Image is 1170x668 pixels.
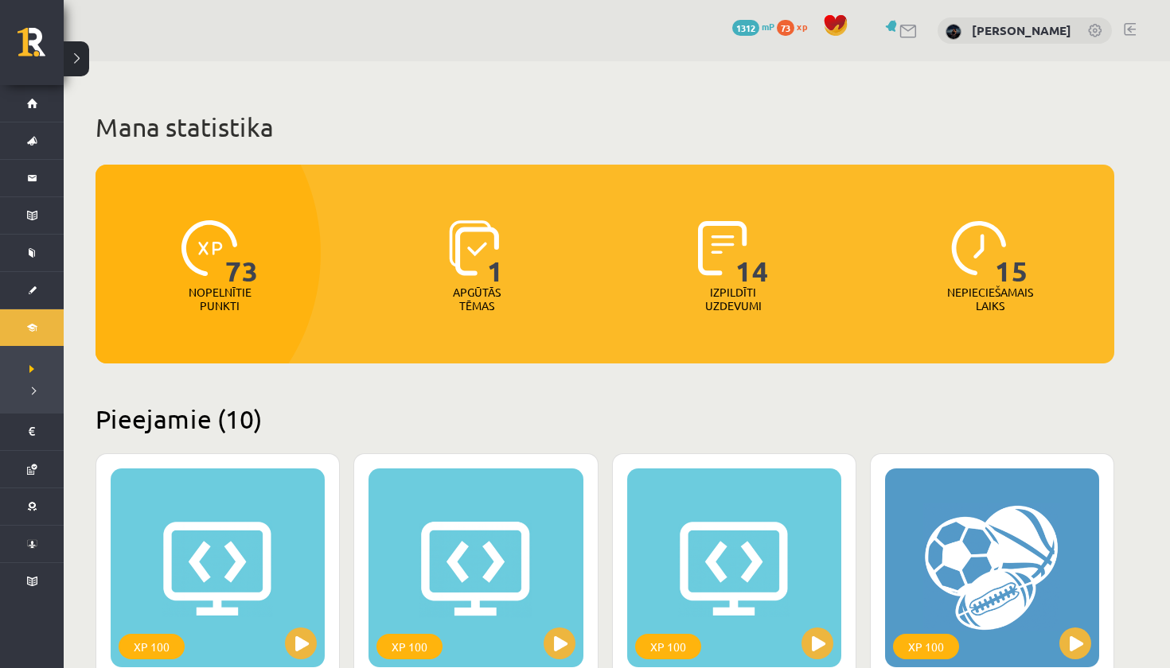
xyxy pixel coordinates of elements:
h1: Mana statistika [96,111,1114,143]
h2: Pieejamie (10) [96,403,1114,434]
span: 14 [735,220,769,285]
p: Nepieciešamais laiks [947,285,1033,313]
span: 1312 [732,20,759,36]
div: XP 100 [893,634,959,659]
span: 15 [995,220,1028,285]
div: XP 100 [635,634,701,659]
img: icon-completed-tasks-ad58ae20a441b2904462921112bc710f1caf180af7a3daa7317a5a94f2d26646.svg [698,220,747,276]
span: 1 [487,220,504,285]
img: icon-learned-topics-4a711ccc23c960034f471b6e78daf4a3bad4a20eaf4de84257b87e66633f6470.svg [449,220,499,276]
a: [PERSON_NAME] [972,22,1071,38]
p: Izpildīti uzdevumi [702,285,764,313]
img: Zane Deina Brikmane [946,24,961,40]
p: Nopelnītie punkti [189,285,252,313]
a: 73 xp [777,20,815,33]
span: xp [797,20,807,33]
div: XP 100 [119,634,185,659]
img: icon-clock-7be60019b62300814b6bd22b8e044499b485619524d84068768e800edab66f18.svg [951,220,1007,276]
span: 73 [225,220,259,285]
img: icon-xp-0682a9bc20223a9ccc6f5883a126b849a74cddfe5390d2b41b4391c66f2066e7.svg [181,220,237,276]
a: 1312 mP [732,20,774,33]
p: Apgūtās tēmas [446,285,508,313]
a: Rīgas 1. Tālmācības vidusskola [18,28,64,68]
span: 73 [777,20,794,36]
div: XP 100 [376,634,443,659]
span: mP [762,20,774,33]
